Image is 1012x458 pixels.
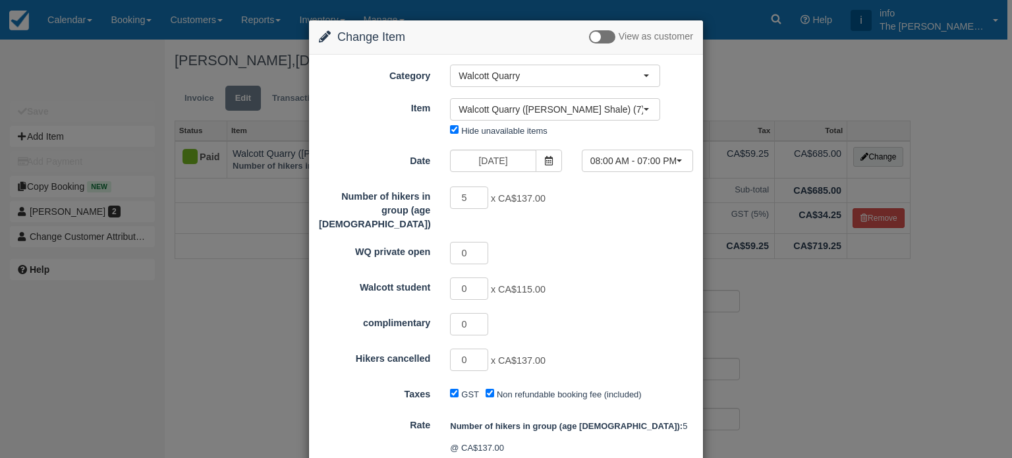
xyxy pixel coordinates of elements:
strong: Number of hikers in group (age 8 - 75) [450,421,683,431]
label: Walcott student [309,276,440,295]
span: 08:00 AM - 07:00 PM [590,154,676,167]
label: Number of hikers in group (age 8 - 75) [309,185,440,231]
label: Hikers cancelled [309,347,440,366]
span: x CA$137.00 [491,356,546,366]
input: WQ private open [450,242,488,264]
input: Hikers cancelled [450,349,488,371]
label: Hide unavailable items [461,126,547,136]
span: x CA$115.00 [491,285,546,295]
input: complimentary [450,313,488,335]
label: Date [309,150,440,168]
label: Taxes [309,383,440,401]
span: Walcott Quarry ([PERSON_NAME] Shale) (7) [459,103,643,116]
span: Change Item [337,30,405,43]
label: Category [309,65,440,83]
label: Item [309,97,440,115]
input: Walcott student [450,277,488,300]
span: Walcott Quarry [459,69,643,82]
button: Walcott Quarry [450,65,660,87]
label: GST [461,389,479,399]
label: Rate [309,414,440,432]
span: View as customer [619,32,693,42]
input: Number of hikers in group (age 8 - 75) [450,186,488,209]
label: complimentary [309,312,440,330]
label: WQ private open [309,241,440,259]
button: Walcott Quarry ([PERSON_NAME] Shale) (7) [450,98,660,121]
button: 08:00 AM - 07:00 PM [582,150,693,172]
label: Non refundable booking fee (included) [497,389,642,399]
span: x CA$137.00 [491,194,546,204]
